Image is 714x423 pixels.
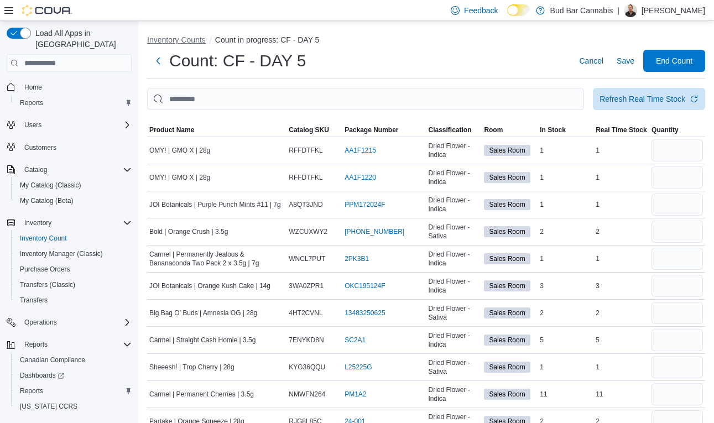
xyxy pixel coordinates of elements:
span: Dried Flower - Indica [428,250,480,268]
span: Sales Room [484,307,530,318]
span: Cancel [579,55,603,66]
span: Inventory Manager (Classic) [20,249,103,258]
a: 2PK3B1 [345,254,369,263]
button: Real Time Stock [593,123,649,137]
span: WZCUXWY2 [289,227,327,236]
button: Customers [2,139,136,155]
a: PPM172024F [345,200,385,209]
span: Dried Flower - Indica [428,331,480,349]
span: Reports [15,384,132,398]
span: Catalog [24,165,47,174]
span: Sales Room [484,145,530,156]
span: End Count [656,55,692,66]
div: 2 [538,225,593,238]
a: [US_STATE] CCRS [15,400,82,413]
span: Sheeesh! | Trop Cherry | 28g [149,363,234,372]
span: Canadian Compliance [20,356,85,364]
span: Inventory Count [20,234,67,243]
h1: Count: CF - DAY 5 [169,50,306,72]
div: 1 [593,252,649,265]
button: Inventory [2,215,136,231]
a: Reports [15,384,48,398]
span: [US_STATE] CCRS [20,402,77,411]
span: JOI Botanicals | Orange Kush Cake | 14g [149,281,270,290]
span: Operations [20,316,132,329]
div: 11 [593,388,649,401]
span: Sales Room [489,389,525,399]
span: Home [20,80,132,93]
button: Transfers (Classic) [11,277,136,293]
span: Inventory Manager (Classic) [15,247,132,260]
span: Sales Room [484,362,530,373]
a: Dashboards [11,368,136,383]
span: NMWFN264 [289,390,325,399]
nav: An example of EuiBreadcrumbs [147,34,705,48]
span: Washington CCRS [15,400,132,413]
div: 11 [538,388,593,401]
button: Inventory Manager (Classic) [11,246,136,262]
a: Home [20,81,46,94]
span: Sales Room [489,308,525,318]
a: Purchase Orders [15,263,75,276]
span: Sales Room [484,335,530,346]
span: Sales Room [484,226,530,237]
span: Dried Flower - Indica [428,196,480,213]
span: Bold | Orange Crush | 3.5g [149,227,228,236]
span: My Catalog (Beta) [15,194,132,207]
a: My Catalog (Classic) [15,179,86,192]
span: Classification [428,126,471,134]
span: Inventory [24,218,51,227]
span: My Catalog (Classic) [15,179,132,192]
span: My Catalog (Classic) [20,181,81,190]
span: Real Time Stock [596,126,647,134]
span: OMY! | GMO X | 28g [149,173,210,182]
span: Sales Room [489,254,525,264]
span: Dried Flower - Indica [428,277,480,295]
button: Catalog [20,163,51,176]
a: AA1F1220 [345,173,376,182]
span: Big Bag O' Buds | Amnesia OG | 28g [149,309,257,317]
a: SC2A1 [345,336,366,344]
span: Dashboards [20,371,64,380]
button: Package Number [342,123,426,137]
div: 2 [593,306,649,320]
span: Dried Flower - Sativa [428,358,480,376]
span: Reports [20,98,43,107]
span: Sales Room [489,281,525,291]
span: Transfers (Classic) [15,278,132,291]
div: 1 [538,171,593,184]
span: Sales Room [489,227,525,237]
span: Sales Room [484,253,530,264]
span: Sales Room [489,362,525,372]
div: 3 [593,279,649,293]
div: 1 [538,144,593,157]
input: This is a search bar. After typing your query, hit enter to filter the results lower in the page. [147,88,584,110]
button: Next [147,50,169,72]
span: Reports [20,338,132,351]
button: Cancel [575,50,608,72]
span: Save [617,55,634,66]
a: PM1A2 [345,390,366,399]
span: Customers [24,143,56,152]
span: Quantity [652,126,679,134]
div: 3 [538,279,593,293]
button: [US_STATE] CCRS [11,399,136,414]
a: Transfers [15,294,52,307]
a: Dashboards [15,369,69,382]
button: Quantity [649,123,705,137]
button: Operations [20,316,61,329]
span: Catalog [20,163,132,176]
span: Sales Room [489,335,525,345]
span: Operations [24,318,57,327]
span: Canadian Compliance [15,353,132,367]
div: Refresh Real Time Stock [600,93,685,105]
div: 1 [593,198,649,211]
span: Load All Apps in [GEOGRAPHIC_DATA] [31,28,132,50]
button: Refresh Real Time Stock [593,88,705,110]
span: OMY! | GMO X | 28g [149,146,210,155]
button: Product Name [147,123,286,137]
span: Feedback [464,5,498,16]
button: Classification [426,123,482,137]
span: RFFDTFKL [289,146,322,155]
span: KYG36QQU [289,363,325,372]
